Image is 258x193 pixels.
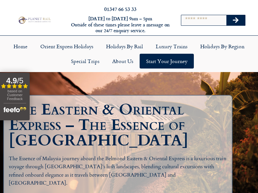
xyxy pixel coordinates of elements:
[7,39,34,54] a: Home
[34,39,100,54] a: Orient Express Holidays
[104,5,136,13] a: 01347 66 53 33
[100,39,149,54] a: Holidays by Rail
[9,102,230,148] h1: The Eastern & Oriental Express – The Essence of [GEOGRAPHIC_DATA]
[3,39,255,69] nav: Menu
[64,54,106,69] a: Special Trips
[194,39,251,54] a: Holidays by Region
[70,16,170,34] h6: [DATE] to [DATE] 9am – 5pm Outside of these times please leave a message on our 24/7 enquiry serv...
[17,16,52,24] img: Planet Rail Train Holidays Logo
[140,54,194,69] a: Start your Journey
[226,15,245,25] button: Search
[149,39,194,54] a: Luxury Trains
[9,155,227,188] p: The Essence of Malaysia journey aboard the Belmond Eastern & Oriental Express is a luxurious trai...
[106,54,140,69] a: About Us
